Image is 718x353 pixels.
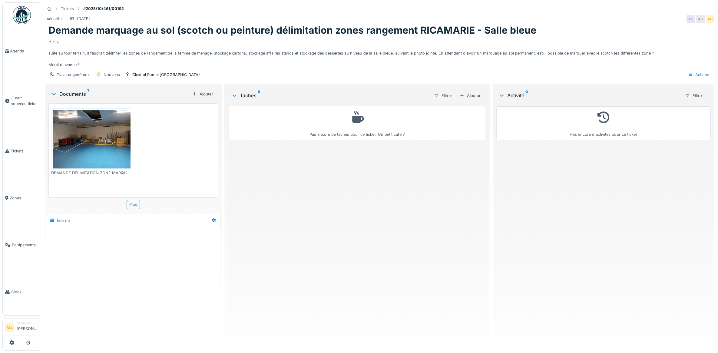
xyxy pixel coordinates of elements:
div: Documents [51,90,190,98]
div: Pas encore d'activités pour ce ticket [500,109,707,137]
h1: Demande marquage au sol (scotch ou peinture) délimitation zones rangement RICAMARIE - Salle bleue [48,25,536,36]
div: Activité [499,92,680,99]
span: Agenda [10,48,38,54]
div: AC [687,15,695,23]
a: Zones [3,175,41,221]
a: Agenda [3,28,41,75]
span: Équipements [12,242,38,248]
a: Stock [3,268,41,315]
div: Filtrer [432,91,455,100]
div: Ajouter [457,92,483,100]
img: Badge_color-CXgf-gQk.svg [13,6,31,24]
span: Ouvrir nouveau ticket [11,95,38,107]
div: Nouveau [104,72,120,78]
div: Pas encore de tâches pour ce ticket. Un petit café ? [233,109,482,137]
a: MZ Technicien[PERSON_NAME] [5,321,38,335]
sup: 1 [87,90,89,98]
span: Zones [10,195,38,201]
div: [DATE] [77,16,90,22]
div: Travaux généraux [57,72,90,78]
a: Ouvrir nouveau ticket [3,75,41,127]
sup: 0 [258,92,260,99]
div: Tickets [61,6,74,12]
strong: #2025/10/461/00192 [81,6,126,12]
div: Technicien [17,321,38,325]
span: Tickets [11,148,38,154]
div: DEMANDE DÉLIMITATION ZONE MARQUAGE AU SOL RICAMARIE v1.jpg [51,170,132,176]
a: Équipements [3,221,41,268]
li: MZ [5,323,14,332]
img: 9dijqok387sjifixegxefpmtx25c [53,110,131,168]
a: Tickets [3,128,41,175]
div: Actions [685,70,712,79]
sup: 0 [525,92,528,99]
div: Tâches [231,92,429,99]
span: Stock [11,289,38,295]
div: AC [696,15,705,23]
div: sécuriter [47,16,63,22]
div: Clextral Pump-[GEOGRAPHIC_DATA] [132,72,200,78]
div: AG [706,15,714,23]
div: Filtrer [683,91,706,100]
div: Interne [57,218,70,223]
div: Plus [127,200,140,209]
div: Ajouter [190,90,216,98]
li: [PERSON_NAME] [17,321,38,334]
div: Hello, suite au tour terrain, il faudrait délimiter les zones de rangement de la femme de ménage,... [48,36,711,68]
